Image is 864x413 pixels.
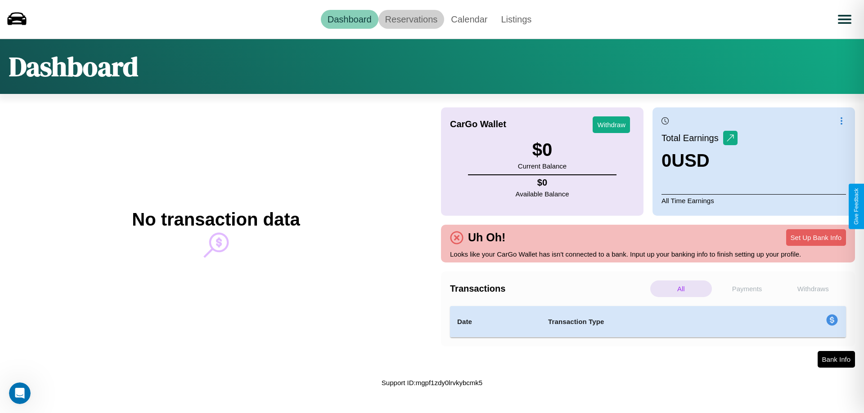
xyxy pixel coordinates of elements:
h2: No transaction data [132,209,300,230]
p: Looks like your CarGo Wallet has isn't connected to a bank. Input up your banking info to finish ... [450,248,846,260]
h4: $ 0 [516,178,569,188]
button: Set Up Bank Info [786,229,846,246]
table: simple table [450,306,846,338]
h3: 0 USD [661,151,738,171]
button: Open menu [832,7,857,32]
a: Dashboard [321,10,378,29]
button: Bank Info [818,351,855,368]
p: Withdraws [782,280,844,297]
p: Total Earnings [661,130,723,146]
p: Payments [716,280,778,297]
h3: $ 0 [518,140,567,160]
p: All Time Earnings [661,194,846,207]
p: Current Balance [518,160,567,172]
p: Available Balance [516,188,569,200]
a: Listings [494,10,538,29]
h1: Dashboard [9,48,138,85]
button: Withdraw [593,116,630,133]
p: All [650,280,712,297]
h4: Transactions [450,284,648,294]
a: Calendar [444,10,494,29]
div: Give Feedback [853,188,859,225]
p: Support ID: mgpf1zdy0lrvkybcmk5 [382,377,482,389]
h4: Date [457,316,534,327]
h4: Uh Oh! [463,231,510,244]
h4: Transaction Type [548,316,752,327]
a: Reservations [378,10,445,29]
h4: CarGo Wallet [450,119,506,129]
iframe: Intercom live chat [9,382,31,404]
